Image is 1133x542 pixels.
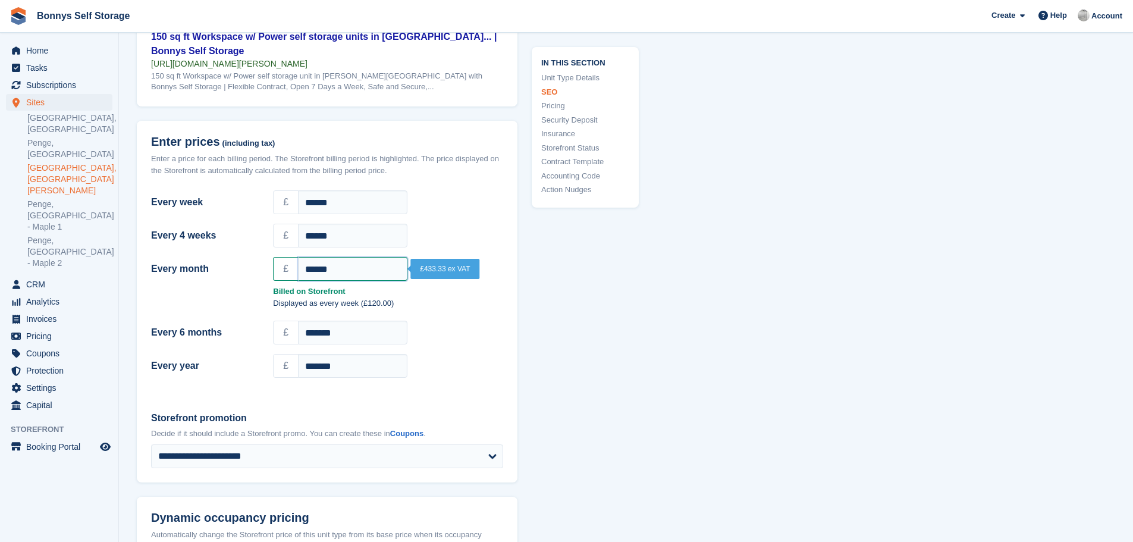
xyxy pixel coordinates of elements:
span: Help [1050,10,1067,21]
a: Unit Type Details [541,72,629,84]
div: Enter a price for each billing period. The Storefront billing period is highlighted. The price di... [151,153,503,176]
label: Every year [151,359,259,373]
span: Storefront [11,424,118,436]
a: Bonnys Self Storage [32,6,134,26]
div: 150 sq ft Workspace w/ Power self storage unit in [PERSON_NAME][GEOGRAPHIC_DATA] with Bonnys Self... [151,71,503,92]
label: Every 4 weeks [151,228,259,243]
span: Enter prices [151,135,220,149]
a: Penge, [GEOGRAPHIC_DATA] - Maple 2 [27,235,112,269]
a: Action Nudges [541,184,629,196]
span: Protection [26,362,98,379]
a: menu [6,345,112,362]
a: Accounting Code [541,170,629,181]
a: menu [6,276,112,293]
span: CRM [26,276,98,293]
strong: Billed on Storefront [273,286,503,297]
label: Every 6 months [151,325,259,340]
label: Every month [151,262,259,276]
span: Subscriptions [26,77,98,93]
span: In this section [541,56,629,67]
div: [URL][DOMAIN_NAME][PERSON_NAME] [151,58,503,69]
img: stora-icon-8386f47178a22dfd0bd8f6a31ec36ba5ce8667c1dd55bd0f319d3a0aa187defe.svg [10,7,27,25]
span: Dynamic occupancy pricing [151,511,309,525]
a: menu [6,328,112,344]
span: Invoices [26,311,98,327]
a: menu [6,42,112,59]
span: Create [991,10,1015,21]
span: Coupons [26,345,98,362]
label: Storefront promotion [151,411,503,425]
span: Home [26,42,98,59]
span: Sites [26,94,98,111]
p: Displayed as every week (£120.00) [273,297,503,309]
a: menu [6,311,112,327]
a: Preview store [98,440,112,454]
p: Decide if it should include a Storefront promo. You can create these in . [151,428,503,440]
a: menu [6,438,112,455]
a: menu [6,59,112,76]
span: Analytics [26,293,98,310]
a: Penge, [GEOGRAPHIC_DATA] - Maple 1 [27,199,112,233]
span: Tasks [26,59,98,76]
a: menu [6,94,112,111]
span: (including tax) [222,139,275,148]
a: SEO [541,86,629,98]
a: Coupons [390,429,423,438]
span: Capital [26,397,98,413]
a: Storefront Status [541,142,629,153]
a: menu [6,380,112,396]
a: [GEOGRAPHIC_DATA], [GEOGRAPHIC_DATA][PERSON_NAME] [27,162,112,196]
a: Insurance [541,128,629,140]
a: menu [6,293,112,310]
span: Pricing [26,328,98,344]
a: Pricing [541,100,629,112]
span: Account [1091,10,1122,22]
label: Every week [151,195,259,209]
span: Booking Portal [26,438,98,455]
a: Security Deposit [541,114,629,126]
a: [GEOGRAPHIC_DATA], [GEOGRAPHIC_DATA] [27,112,112,135]
a: Penge, [GEOGRAPHIC_DATA] [27,137,112,160]
a: menu [6,362,112,379]
a: menu [6,77,112,93]
img: James Bonny [1078,10,1090,21]
a: menu [6,397,112,413]
div: 150 sq ft Workspace w/ Power self storage units in [GEOGRAPHIC_DATA]... | Bonnys Self Storage [151,30,503,58]
span: Settings [26,380,98,396]
a: Contract Template [541,156,629,168]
